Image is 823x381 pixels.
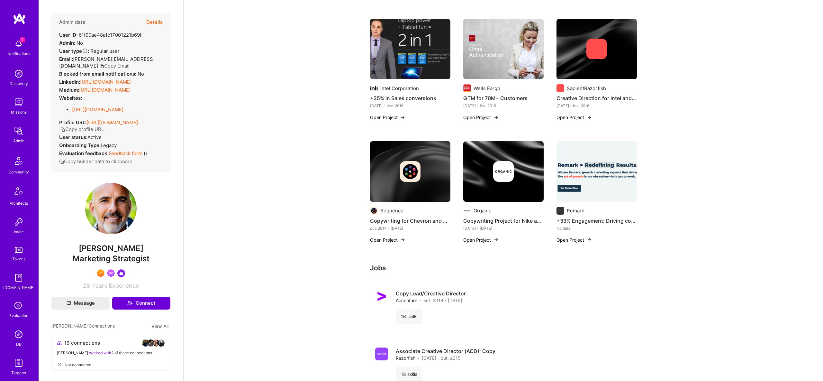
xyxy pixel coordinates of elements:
[16,341,22,348] div: DB
[400,237,405,242] img: arrow-right
[59,40,83,46] div: No
[117,269,125,277] img: Power user
[370,114,405,121] button: Open Project
[59,32,141,38] div: 61f90ae48a1c17001221b69f
[64,339,100,346] span: 19 connections
[586,39,607,59] img: Company logo
[474,207,491,214] div: Organic
[556,237,592,243] button: Open Project
[420,297,421,304] span: ·
[85,183,137,234] img: User Avatar
[463,94,544,102] h4: GTM for 70M+ Customers
[12,125,25,137] img: admin teamwork
[370,94,450,102] h4: +25% in Sales conversions
[556,114,592,121] button: Open Project
[59,159,64,164] i: icon Copy
[370,207,378,215] img: Company logo
[109,150,142,156] a: Feedback form
[79,87,131,93] a: [URL][DOMAIN_NAME]
[97,269,104,277] img: Exceptional A.Teamer
[51,334,170,371] button: 19 connectionsavataravataravataravatar[PERSON_NAME] worked with2 of these connectionsNot connected
[11,109,27,116] div: Missions
[51,297,110,310] button: Message
[396,348,495,355] h4: Associate Creative Director (ACD): Copy
[59,48,89,54] strong: User type :
[11,153,26,169] img: Community
[157,339,165,347] img: avatar
[463,84,471,92] img: Company logo
[370,264,637,272] h3: Jobs
[493,161,514,182] img: Company logo
[59,150,147,157] div: ( )
[556,84,564,92] img: Company logo
[12,96,25,109] img: teamwork
[59,134,87,140] strong: User status:
[59,48,120,54] div: Regular user
[370,237,405,243] button: Open Project
[73,254,149,263] span: Marketing Strategist
[396,309,422,324] div: 16 skills
[146,13,163,32] button: Details
[59,119,86,125] strong: Profile URL:
[396,355,415,361] span: Razorfish
[12,271,25,284] img: guide book
[59,70,144,77] div: No
[380,207,403,214] div: Sequence
[147,339,155,347] img: avatar
[59,79,80,85] strong: LinkedIn:
[418,355,419,361] span: ·
[567,85,606,92] div: SapientRazorfish
[474,85,500,92] div: Wells Fargo
[556,141,637,202] img: +33% Engagement: Driving conversions for a seasoned marketing agency
[463,141,544,202] img: cover
[8,169,29,175] div: Community
[65,361,91,368] span: Not connected
[567,207,584,214] div: Remark
[127,300,133,306] i: icon Connect
[57,349,165,356] div: [PERSON_NAME] of these connections
[370,217,450,225] h4: Copywriting for Chevron and Apple
[67,301,71,305] i: icon Mail
[83,282,90,289] span: 28
[463,102,544,109] div: [DATE] - fev. 2016
[59,150,109,156] strong: Evaluation feedback:
[12,37,25,50] img: bell
[3,284,34,291] div: [DOMAIN_NAME]
[400,115,405,120] img: arrow-right
[10,200,28,207] div: Architects
[463,217,544,225] h4: Copywriting Project for Nike and PepsiCo
[12,216,25,228] img: Invite
[59,56,155,69] span: [PERSON_NAME][EMAIL_ADDRESS][DOMAIN_NAME]
[375,290,388,303] img: Company logo
[463,237,499,243] button: Open Project
[51,322,115,330] span: [PERSON_NAME]' Connections
[12,357,25,369] img: Skill Targeter
[142,339,149,347] img: avatar
[107,269,115,277] img: Been on Mission
[556,217,637,225] h4: +33% Engagement: Driving conversions for a seasoned marketing agency
[99,62,130,69] button: Copy Email
[57,340,62,345] i: icon Collaborator
[370,141,450,202] img: cover
[556,94,637,102] h4: Creative Direction for Intel and [PERSON_NAME] Fargo
[59,95,82,101] strong: Websites:
[59,56,73,62] strong: Email:
[11,184,26,200] img: Architects
[396,290,466,297] h4: Copy Lead/Creative Director
[11,369,26,376] div: Targeter
[12,67,25,80] img: discovery
[463,225,544,232] div: [DATE] - [DATE]
[587,115,592,120] img: arrow-right
[14,228,24,235] div: Invite
[463,114,499,121] button: Open Project
[86,119,138,125] a: [URL][DOMAIN_NAME]
[92,282,139,289] span: Years Experience
[556,207,564,215] img: Company logo
[60,126,104,133] button: Copy profile URL
[556,19,637,79] img: cover
[10,80,28,87] div: Discovery
[51,244,170,253] span: [PERSON_NAME]
[422,355,461,361] span: [DATE] - out. 2015
[59,32,77,38] strong: User ID:
[370,225,450,232] div: out. 2014 - [DATE]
